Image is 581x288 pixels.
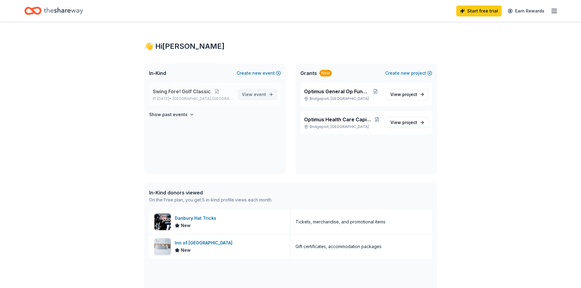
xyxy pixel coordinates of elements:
span: Optimus Health Care Capital Campaign [304,116,373,123]
img: Image for Inn of Cape May [154,238,171,255]
span: Grants [300,69,317,77]
span: View [390,91,417,98]
span: event [254,92,266,97]
img: Image for Danbury Hat Tricks [154,214,171,230]
p: [DATE] • [153,96,233,101]
div: New [319,70,332,76]
button: Createnewproject [385,69,432,77]
div: On the Free plan, you get 5 in-kind profile views each month. [149,196,272,204]
p: Bridgeport, [GEOGRAPHIC_DATA] [304,96,382,101]
div: 👋 Hi [PERSON_NAME] [144,41,437,51]
a: Start free trial [456,5,502,16]
span: [GEOGRAPHIC_DATA], [GEOGRAPHIC_DATA] [173,96,233,101]
button: Createnewevent [237,69,281,77]
button: Show past events [149,111,194,118]
div: In-Kind donors viewed [149,189,272,196]
span: View [242,91,266,98]
a: Earn Rewards [504,5,548,16]
a: View event [238,89,277,100]
span: View [390,119,417,126]
div: Inn of [GEOGRAPHIC_DATA] [175,239,235,247]
p: Bridgeport, [GEOGRAPHIC_DATA] [304,124,382,129]
a: Home [24,4,83,18]
a: View project [386,89,429,100]
span: New [181,222,191,229]
span: new [401,69,410,77]
span: Optimus General Op Funding [304,88,370,95]
span: project [402,92,417,97]
div: Gift certificates, accommodation packages [296,243,382,250]
a: View project [386,117,429,128]
span: project [402,120,417,125]
span: New [181,247,191,254]
span: In-Kind [149,69,166,77]
span: Swing Fore! Golf Classic [153,88,211,95]
div: Danbury Hat Tricks [175,215,219,222]
span: new [252,69,261,77]
h4: Show past events [149,111,188,118]
div: Tickets, merchandise, and promotional items [296,218,386,226]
